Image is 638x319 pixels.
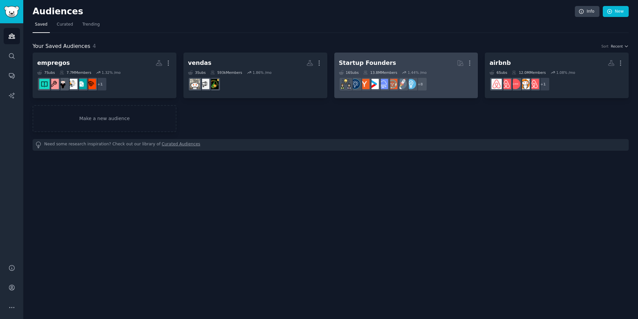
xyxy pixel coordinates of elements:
[4,6,19,18] img: GummySearch logo
[86,79,96,89] img: SideJobs
[334,53,478,98] a: Startup Founders16Subs13.8MMembers1.44% /mo+8EntrepreneurstartupsEntrepreneurRideAlongSaaSstartup...
[519,79,530,89] img: mildlyinfuriating
[611,44,623,49] span: Recent
[491,79,502,89] img: AirBnB
[489,59,511,67] div: airbnb
[35,22,48,28] span: Saved
[406,79,416,89] img: Entrepreneur
[190,79,200,89] img: investimentos
[489,70,507,75] div: 6 Sub s
[183,53,327,98] a: vendas3Subs593kMembers1.86% /moempreendedorismoVendasBRinvestimentos
[54,19,75,33] a: Curated
[413,77,427,91] div: + 8
[510,79,520,89] img: AirBnBHosts
[67,79,77,89] img: RemoteJobs
[33,42,90,51] span: Your Saved Audiences
[37,59,70,67] div: empregos
[536,77,550,91] div: + 1
[501,79,511,89] img: airbnb_hosts
[33,6,575,17] h2: Audiences
[601,44,609,49] div: Sort
[102,70,121,75] div: 1.32 % /mo
[485,53,629,98] a: airbnb6Subs12.0MMembers1.08% /mo+1Airbnb_Host_CommunitymildlyinfuriatingAirBnBHostsairbnb_hostsAi...
[93,77,107,91] div: + 1
[162,141,200,148] a: Curated Audiences
[575,6,599,17] a: Info
[512,70,546,75] div: 12.0M Members
[188,59,212,67] div: vendas
[339,70,359,75] div: 16 Sub s
[378,79,388,89] img: SaaS
[37,70,55,75] div: 7 Sub s
[76,79,87,89] img: jobs
[387,79,397,89] img: EntrepreneurRideAlong
[341,79,351,89] img: growmybusiness
[253,70,271,75] div: 1.86 % /mo
[396,79,407,89] img: startups
[188,70,206,75] div: 3 Sub s
[408,70,427,75] div: 1.44 % /mo
[350,79,360,89] img: Entrepreneurship
[58,79,68,89] img: careerguidance
[363,70,397,75] div: 13.8M Members
[93,43,96,49] span: 4
[611,44,629,49] button: Recent
[339,59,396,67] div: Startup Founders
[603,6,629,17] a: New
[80,19,102,33] a: Trending
[208,79,219,89] img: empreendedorismo
[33,105,176,132] a: Make a new audience
[556,70,575,75] div: 1.08 % /mo
[210,70,242,75] div: 593k Members
[33,53,176,98] a: empregos7Subs7.7MMembers1.32% /mo+1SideJobsjobsRemoteJobscareerguidanceconselhodecarreiraEmpregos...
[199,79,209,89] img: VendasBR
[49,79,59,89] img: conselhodecarreira
[33,19,50,33] a: Saved
[39,79,50,89] img: EmpregosPortugal
[57,22,73,28] span: Curated
[59,70,91,75] div: 7.7M Members
[82,22,100,28] span: Trending
[369,79,379,89] img: startup
[33,139,629,151] div: Need some research inspiration? Check out our library of
[529,79,539,89] img: Airbnb_Host_Community
[359,79,370,89] img: ycombinator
